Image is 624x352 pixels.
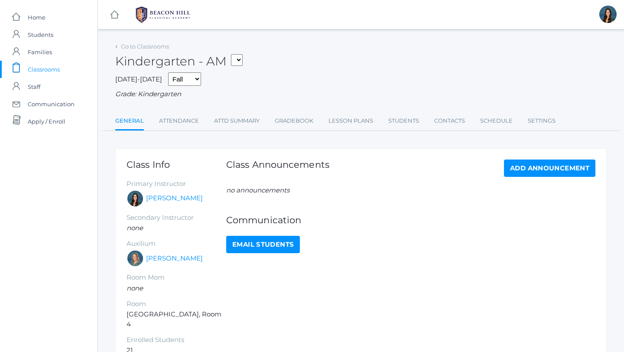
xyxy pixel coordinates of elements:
[226,215,595,225] h1: Communication
[28,113,65,130] span: Apply / Enroll
[28,43,52,61] span: Families
[127,190,144,207] div: Jordyn Dewey
[275,112,313,130] a: Gradebook
[121,43,169,50] a: Go to Classrooms
[115,75,162,83] span: [DATE]-[DATE]
[28,78,40,95] span: Staff
[130,4,195,26] img: BHCALogos-05-308ed15e86a5a0abce9b8dd61676a3503ac9727e845dece92d48e8588c001991.png
[127,160,226,169] h1: Class Info
[127,300,226,308] h5: Room
[226,160,329,175] h1: Class Announcements
[127,336,226,344] h5: Enrolled Students
[127,250,144,267] div: Maureen Doyle
[159,112,199,130] a: Attendance
[115,55,243,68] h2: Kindergarten - AM
[28,26,53,43] span: Students
[146,193,203,203] a: [PERSON_NAME]
[504,160,595,177] a: Add Announcement
[226,236,300,253] a: Email Students
[388,112,419,130] a: Students
[146,254,203,264] a: [PERSON_NAME]
[127,214,226,222] h5: Secondary Instructor
[214,112,260,130] a: Attd Summary
[528,112,556,130] a: Settings
[328,112,373,130] a: Lesson Plans
[28,61,60,78] span: Classrooms
[115,89,607,99] div: Grade: Kindergarten
[434,112,465,130] a: Contacts
[127,274,226,281] h5: Room Mom
[28,9,45,26] span: Home
[226,186,289,194] em: no announcements
[599,6,617,23] div: Jordyn Dewey
[127,180,226,188] h5: Primary Instructor
[127,284,143,292] em: none
[480,112,513,130] a: Schedule
[127,224,143,232] em: none
[28,95,75,113] span: Communication
[115,112,144,131] a: General
[127,240,226,248] h5: Auxilium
